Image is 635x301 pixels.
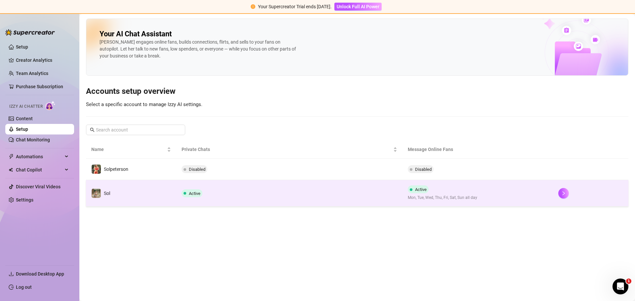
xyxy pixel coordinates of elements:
[16,151,63,162] span: Automations
[626,279,631,284] span: 1
[90,128,95,132] span: search
[16,55,69,65] a: Creator Analytics
[86,101,202,107] span: Select a specific account to manage Izzy AI settings.
[613,279,628,294] iframe: Intercom live chat
[100,39,298,59] div: [PERSON_NAME] engages online fans, builds connections, flirts, and sells to your fans on autopilo...
[408,195,477,201] span: Mon, Tue, Wed, Thu, Fri, Sat, Sun all day
[402,140,553,159] th: Message Online Fans
[176,140,402,159] th: Private Chats
[16,81,69,92] a: Purchase Subscription
[9,154,14,159] span: thunderbolt
[96,126,176,133] input: Search account
[16,284,32,290] a: Log out
[9,103,43,110] span: Izzy AI Chatter
[16,197,33,203] a: Settings
[104,191,110,196] span: Sol
[182,146,392,153] span: Private Chats
[16,271,64,277] span: Download Desktop App
[561,191,566,196] span: right
[189,191,200,196] span: Active
[558,188,569,199] button: right
[16,184,61,189] a: Discover Viral Videos
[86,140,176,159] th: Name
[251,4,255,9] span: exclamation-circle
[258,4,332,9] span: Your Supercreator Trial ends [DATE].
[16,44,28,50] a: Setup
[415,167,432,172] span: Disabled
[104,167,128,172] span: Solpeterson
[100,29,172,39] h2: Your AI Chat Assistant
[5,29,55,36] img: logo-BBDzfeDw.svg
[86,86,628,97] h3: Accounts setup overview
[337,4,379,9] span: Unlock Full AI Power
[16,137,50,142] a: Chat Monitoring
[16,165,63,175] span: Chat Copilot
[334,3,382,11] button: Unlock Full AI Power
[92,165,101,174] img: Solpeterson
[189,167,205,172] span: Disabled
[16,116,33,121] a: Content
[9,271,14,277] span: download
[45,101,56,110] img: AI Chatter
[526,8,628,75] img: ai-chatter-content-library-cLFOSyPT.png
[334,4,382,9] a: Unlock Full AI Power
[16,127,28,132] a: Setup
[91,146,166,153] span: Name
[92,189,101,198] img: Sol
[415,187,427,192] span: Active
[16,71,48,76] a: Team Analytics
[9,168,13,172] img: Chat Copilot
